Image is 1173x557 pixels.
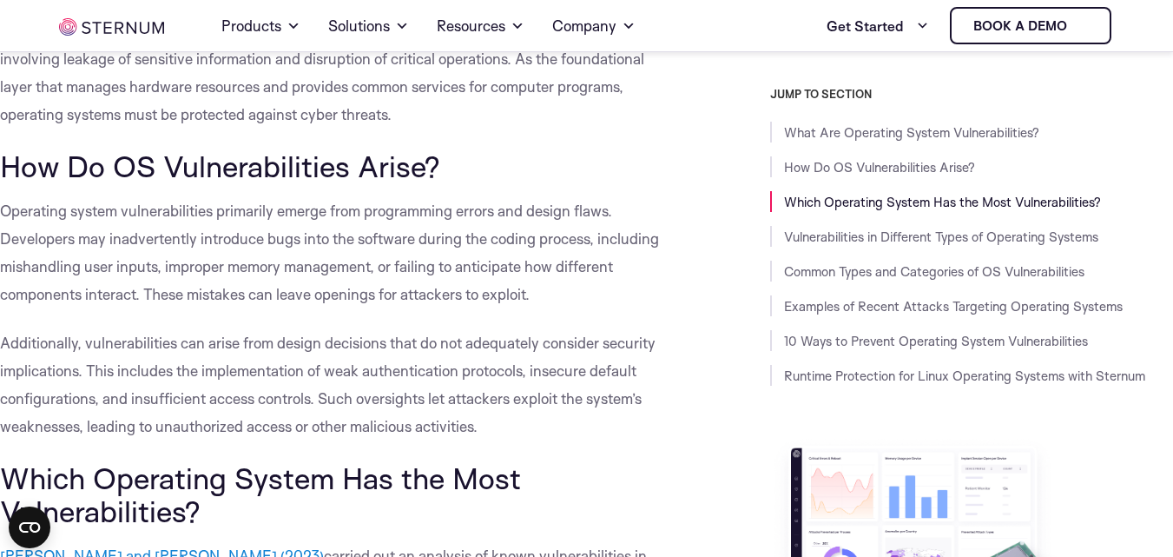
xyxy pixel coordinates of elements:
[221,2,300,50] a: Products
[552,2,636,50] a: Company
[784,263,1084,280] a: Common Types and Categories of OS Vulnerabilities
[59,18,165,36] img: sternum iot
[784,159,975,176] a: How Do OS Vulnerabilities Arise?
[784,333,1088,349] a: 10 Ways to Prevent Operating System Vulnerabilities
[9,507,50,548] button: Open CMP widget
[437,2,524,50] a: Resources
[770,87,1173,101] h3: JUMP TO SECTION
[784,368,1145,384] a: Runtime Protection for Linux Operating Systems with Sternum
[784,124,1039,141] a: What Are Operating System Vulnerabilities?
[784,229,1098,245] a: Vulnerabilities in Different Types of Operating Systems
[784,298,1123,315] a: Examples of Recent Attacks Targeting Operating Systems
[827,9,929,43] a: Get Started
[328,2,409,50] a: Solutions
[784,194,1101,210] a: Which Operating System Has the Most Vulnerabilities?
[950,7,1111,44] a: Book a demo
[1074,19,1088,33] img: sternum iot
